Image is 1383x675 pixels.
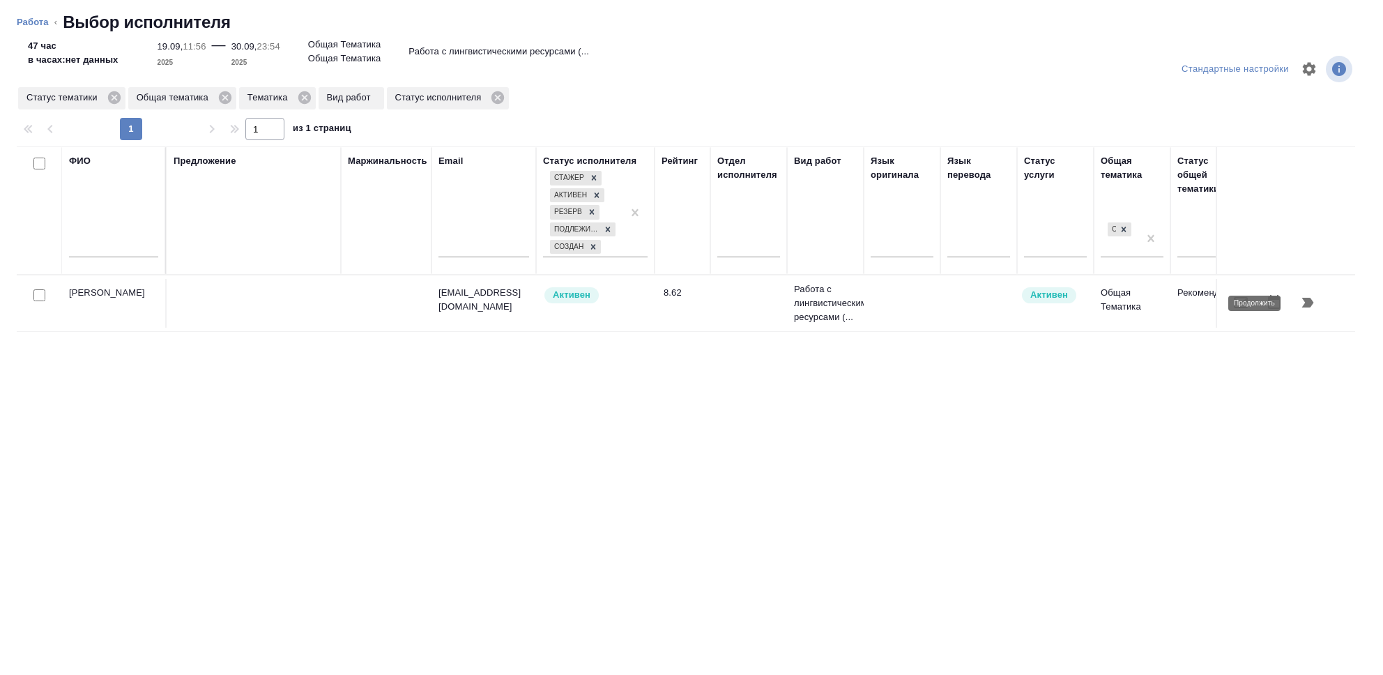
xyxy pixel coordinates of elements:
[550,188,589,203] div: Активен
[543,286,648,305] div: Рядовой исполнитель: назначай с учетом рейтинга
[26,91,102,105] p: Статус тематики
[549,221,617,238] div: Стажер, Активен, Резерв, Подлежит внедрению, Создан
[1030,288,1068,302] p: Активен
[212,33,226,70] div: —
[549,169,603,187] div: Стажер, Активен, Резерв, Подлежит внедрению, Создан
[662,154,698,168] div: Рейтинг
[395,91,487,105] p: Статус исполнителя
[33,289,45,301] input: Выбери исполнителей, чтобы отправить приглашение на работу
[1178,59,1292,80] div: split button
[128,87,236,109] div: Общая тематика
[1106,221,1133,238] div: Общая Тематика
[550,240,586,255] div: Создан
[553,288,590,302] p: Активен
[1094,279,1170,328] td: Общая Тематика
[247,91,293,105] p: Тематика
[308,38,381,52] p: Общая Тематика
[408,45,589,59] p: Работа с лингвистическими ресурсами (...
[664,286,703,300] div: 8.62
[543,154,636,168] div: Статус исполнителя
[348,154,427,168] div: Маржинальность
[550,222,600,237] div: Подлежит внедрению
[183,41,206,52] p: 11:56
[63,11,231,33] h2: Выбор исполнителя
[137,91,213,105] p: Общая тематика
[28,39,119,53] p: 47 час
[257,41,280,52] p: 23:54
[62,279,167,328] td: [PERSON_NAME]
[438,154,463,168] div: Email
[158,41,183,52] p: 19.09,
[794,282,857,324] p: Работа с лингвистическими ресурсами (...
[549,238,602,256] div: Стажер, Активен, Резерв, Подлежит внедрению, Создан
[54,15,57,29] li: ‹
[717,154,780,182] div: Отдел исполнителя
[1292,52,1326,86] span: Настроить таблицу
[550,171,586,185] div: Стажер
[17,17,49,27] a: Работа
[549,204,601,221] div: Стажер, Активен, Резерв, Подлежит внедрению, Создан
[438,286,529,314] p: [EMAIL_ADDRESS][DOMAIN_NAME]
[327,91,376,105] p: Вид работ
[231,41,257,52] p: 30.09,
[1024,154,1087,182] div: Статус услуги
[550,205,584,220] div: Резерв
[18,87,125,109] div: Статус тематики
[549,187,606,204] div: Стажер, Активен, Резерв, Подлежит внедрению, Создан
[794,154,841,168] div: Вид работ
[947,154,1010,182] div: Язык перевода
[1101,154,1163,182] div: Общая тематика
[17,11,1366,33] nav: breadcrumb
[1170,279,1247,328] td: Рекомендован
[174,154,236,168] div: Предложение
[871,154,933,182] div: Язык оригинала
[1108,222,1116,237] div: Общая Тематика
[239,87,316,109] div: Тематика
[387,87,510,109] div: Статус исполнителя
[1177,154,1240,196] div: Статус общей тематики
[293,120,351,140] span: из 1 страниц
[69,154,91,168] div: ФИО
[1326,56,1355,82] span: Посмотреть информацию
[1224,286,1258,319] button: Отправить предложение о работе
